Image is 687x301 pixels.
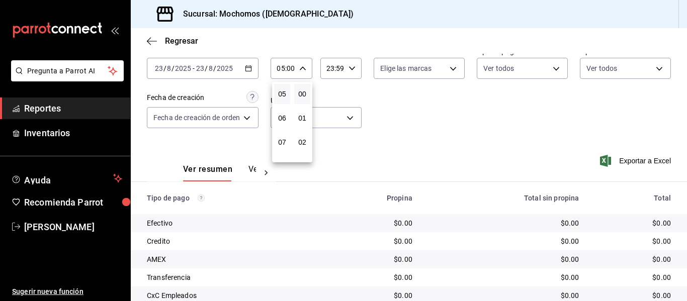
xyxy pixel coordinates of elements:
span: 01 [300,114,304,122]
button: 07 [274,132,290,152]
button: 00 [294,84,310,104]
span: 02 [300,138,304,146]
button: 05 [274,84,290,104]
span: 05 [280,90,284,98]
button: 06 [274,108,290,128]
button: 02 [294,132,310,152]
button: 01 [294,108,310,128]
span: 06 [280,114,284,122]
span: 07 [280,138,284,146]
span: 00 [300,90,304,98]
